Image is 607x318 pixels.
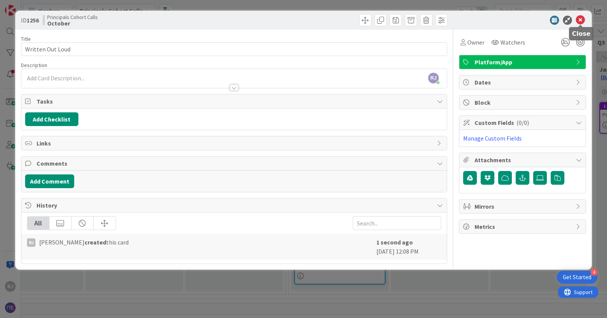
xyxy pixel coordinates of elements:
span: Platform/App [475,58,572,67]
span: Principals Cohort Calls [47,14,98,20]
span: History [37,201,433,210]
div: [DATE] 12:08 PM [376,238,441,256]
div: RJ [27,238,35,247]
span: Watchers [500,38,525,47]
span: Attachments [475,155,572,165]
h5: Close [572,30,591,37]
div: Get Started [563,273,591,281]
span: Mirrors [475,202,572,211]
span: Dates [475,78,572,87]
span: Links [37,139,433,148]
a: Manage Custom Fields [463,134,522,142]
label: Title [21,35,31,42]
span: Support [16,1,35,10]
div: All [27,217,49,230]
span: RJ [428,73,439,83]
div: 4 [591,269,597,276]
span: Metrics [475,222,572,231]
span: ( 0/0 ) [516,119,529,126]
b: created [84,238,106,246]
span: [PERSON_NAME] this card [39,238,129,247]
button: Add Checklist [25,112,78,126]
span: Description [21,62,47,69]
input: Search... [353,216,441,230]
input: type card name here... [21,42,447,56]
span: Custom Fields [475,118,572,127]
button: Add Comment [25,174,74,188]
span: Owner [467,38,484,47]
span: Tasks [37,97,433,106]
span: Block [475,98,572,107]
b: October [47,20,98,26]
b: 1 second ago [376,238,413,246]
span: Comments [37,159,433,168]
div: Open Get Started checklist, remaining modules: 4 [557,271,597,284]
b: 1256 [27,16,39,24]
span: ID [21,16,39,25]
